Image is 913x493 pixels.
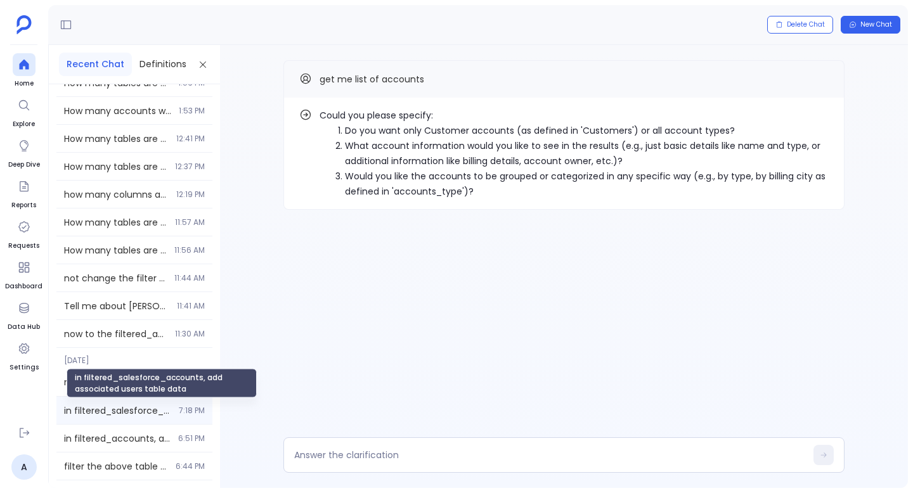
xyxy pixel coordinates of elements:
[64,432,171,445] span: in filtered_accounts, add the associated users table data
[10,337,39,373] a: Settings
[64,328,167,340] span: now to the filtered_accounts_by_arr table add associated users data.
[11,454,37,480] a: A
[13,79,36,89] span: Home
[841,16,900,34] button: New Chat
[860,20,892,29] span: New Chat
[787,20,825,29] span: Delete Chat
[178,433,205,444] span: 6:51 PM
[10,362,39,373] span: Settings
[11,175,36,210] a: Reports
[345,169,829,199] li: Would you like the accounts to be grouped or categorized in any specific way (e.g., by type, by b...
[13,119,36,129] span: Explore
[64,460,168,473] span: filter the above table to show only proposal stage opportunities
[59,53,132,76] button: Recent Chat
[11,200,36,210] span: Reports
[64,132,169,145] span: How many tables are present in CX data? (Use infotool)
[67,369,257,398] div: in filtered_salesforce_accounts, add associated users table data
[64,216,167,229] span: How many tables are disabled?
[175,217,205,227] span: 11:57 AM
[175,329,205,339] span: 11:30 AM
[8,241,39,251] span: Requests
[345,138,829,169] li: What account information would you like to see in the results (e.g., just basic details like name...
[8,215,39,251] a: Requests
[8,322,40,332] span: Data Hub
[174,273,205,283] span: 11:44 AM
[64,244,167,257] : How many tables are disabled?\
[64,160,167,173] span: How many tables are present in CX data?
[13,94,36,129] a: Explore
[8,134,40,170] a: Deep Dive
[64,105,171,117] span: How many accounts were created in the last year
[64,300,169,312] span: Tell me about Gibson - Sporer
[176,134,205,144] span: 12:41 PM
[132,53,194,76] button: Definitions
[177,301,205,311] span: 11:41 AM
[320,73,424,86] span: get me list of accounts
[176,461,205,471] span: 6:44 PM
[13,53,36,89] a: Home
[320,108,829,123] p: Could you please specify:
[64,272,167,285] span: not change the filter to include all the accounts that have less than 500k
[64,404,171,417] span: in filtered_salesforce_accounts, add associated users table data
[179,406,205,416] span: 7:18 PM
[174,245,205,255] span: 11:56 AM
[176,189,205,200] span: 12:19 PM
[345,123,829,138] li: Do you want only Customer accounts (as defined in 'Customers') or all account types?
[179,106,205,116] span: 1:53 PM
[16,15,32,34] img: petavue logo
[767,16,833,34] button: Delete Chat
[175,162,205,172] span: 12:37 PM
[5,256,42,291] a: Dashboard
[8,297,40,332] a: Data Hub
[56,348,212,366] span: [DATE]
[8,160,40,170] span: Deep Dive
[64,188,169,201] span: how many columns are enabled in opportunity membership
[5,281,42,291] span: Dashboard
